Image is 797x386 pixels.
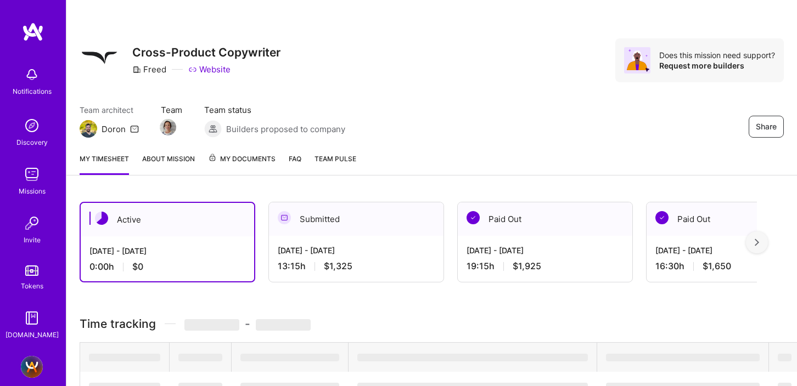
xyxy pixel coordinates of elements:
[102,123,126,135] div: Doron
[21,280,43,292] div: Tokens
[80,153,129,175] a: My timesheet
[19,185,46,197] div: Missions
[21,212,43,234] img: Invite
[89,354,160,361] span: ‌
[80,104,139,116] span: Team architect
[606,354,760,361] span: ‌
[25,265,38,276] img: tokens
[659,60,775,71] div: Request more builders
[178,354,222,361] span: ‌
[142,153,195,175] a: About Mission
[184,319,239,331] span: ‌
[778,354,792,361] span: ‌
[467,211,480,224] img: Paid Out
[467,245,624,256] div: [DATE] - [DATE]
[18,356,46,378] a: A.Team - Full-stack Demand Growth team!
[160,119,176,135] img: Team Member Avatar
[659,50,775,60] div: Does this mission need support?
[703,260,731,272] span: $1,650
[21,64,43,86] img: bell
[513,260,541,272] span: $1,925
[188,64,231,75] a: Website
[458,202,632,236] div: Paid Out
[357,354,588,361] span: ‌
[5,329,59,340] div: [DOMAIN_NAME]
[89,261,245,273] div: 0:00 h
[204,120,222,138] img: Builders proposed to company
[21,163,43,185] img: teamwork
[95,212,108,225] img: Active
[89,245,245,257] div: [DATE] - [DATE]
[132,64,166,75] div: Freed
[655,211,669,224] img: Paid Out
[130,124,139,133] i: icon Mail
[22,22,44,42] img: logo
[269,202,444,236] div: Submitted
[467,260,624,272] div: 19:15 h
[289,153,301,175] a: FAQ
[315,153,356,175] a: Team Pulse
[21,307,43,329] img: guide book
[132,65,141,74] i: icon CompanyGray
[226,123,345,135] span: Builders proposed to company
[315,155,356,163] span: Team Pulse
[161,118,175,137] a: Team Member Avatar
[278,211,291,224] img: Submitted
[80,38,119,78] img: Company Logo
[624,47,650,73] img: Avatar
[278,260,435,272] div: 13:15 h
[324,260,352,272] span: $1,325
[13,86,52,97] div: Notifications
[755,239,759,246] img: right
[184,317,311,331] span: -
[756,121,777,132] span: Share
[24,234,41,246] div: Invite
[21,115,43,137] img: discovery
[208,153,276,165] span: My Documents
[132,261,143,273] span: $0
[256,319,311,331] span: ‌
[132,46,280,59] h3: Cross-Product Copywriter
[21,356,43,378] img: A.Team - Full-stack Demand Growth team!
[278,245,435,256] div: [DATE] - [DATE]
[80,120,97,138] img: Team Architect
[749,116,784,138] button: Share
[16,137,48,148] div: Discovery
[80,317,784,331] h3: Time tracking
[161,104,182,116] span: Team
[240,354,339,361] span: ‌
[81,203,254,236] div: Active
[208,153,276,175] a: My Documents
[204,104,345,116] span: Team status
